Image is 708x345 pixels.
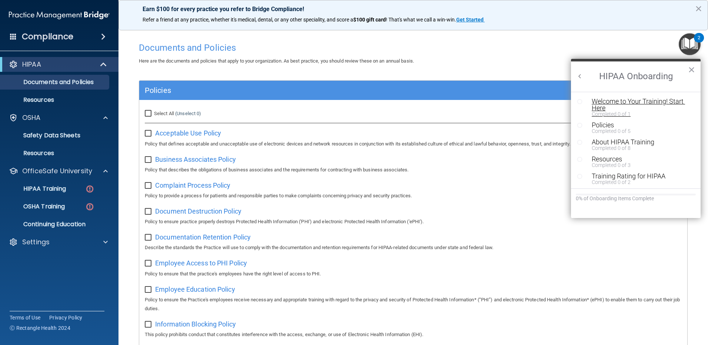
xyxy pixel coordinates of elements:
[22,238,50,247] p: Settings
[155,233,251,241] span: Documentation Retention Policy
[139,58,414,64] span: Here are the documents and policies that apply to your organization. As best practice, you should...
[592,98,685,111] div: Welcome to Your Training! Start Here
[155,285,235,293] span: Employee Education Policy
[386,17,456,23] span: ! That's what we call a win-win.
[139,43,688,53] h4: Documents and Policies
[688,64,695,76] button: Close
[588,156,685,168] button: ResourcesCompleted 0 of 3
[175,111,201,116] a: (Unselect 0)
[5,221,106,228] p: Continuing Education
[155,181,230,189] span: Complaint Process Policy
[145,269,682,278] p: Policy to ensure that the practice's employees have the right level of access to PHI.
[695,3,702,14] button: Close
[592,139,685,145] div: About HIPAA Training
[85,202,94,211] img: danger-circle.6113f641.png
[5,203,65,210] p: OSHA Training
[145,84,682,96] a: Policies
[143,6,684,13] p: Earn $100 for every practice you refer to Bridge Compliance!
[9,8,110,23] img: PMB logo
[9,113,108,122] a: OSHA
[49,314,83,321] a: Privacy Policy
[588,98,685,117] button: Welcome to Your Training! Start HereCompleted 0 of 1
[145,217,682,226] p: Policy to ensure practice properly destroys Protected Health Information ('PHI') and electronic P...
[456,17,485,23] a: Get Started
[5,132,106,139] p: Safety Data Sheets
[9,167,108,175] a: OfficeSafe University
[576,73,584,80] button: Back to Resource Center Home
[145,330,682,339] p: This policy prohibits conduct that constitutes interference with the access, exchange, or use of ...
[588,139,685,151] button: About HIPAA TrainingCompleted 0 of 8
[145,86,545,94] h5: Policies
[155,155,236,163] span: Business Associates Policy
[571,61,701,92] h2: HIPAA Onboarding
[592,145,685,151] div: Completed 0 of 8
[592,122,685,128] div: Policies
[145,165,682,174] p: Policy that describes the obligations of business associates and the requirements for contracting...
[456,17,484,23] strong: Get Started
[155,259,247,267] span: Employee Access to PHI Policy
[592,163,685,168] div: Completed 0 of 3
[10,314,40,321] a: Terms of Use
[155,129,221,137] span: Acceptable Use Policy
[5,96,106,104] p: Resources
[155,207,241,215] span: Document Destruction Policy
[22,113,41,122] p: OSHA
[143,17,353,23] span: Refer a friend at any practice, whether it's medical, dental, or any other speciality, and score a
[588,173,685,185] button: Training Rating for HIPAACompleted 0 of 2
[592,173,685,180] div: Training Rating for HIPAA
[22,60,41,69] p: HIPAA
[592,111,685,117] div: Completed 0 of 1
[592,180,685,185] div: Completed 0 of 2
[145,191,682,200] p: Policy to provide a process for patients and responsible parties to make complaints concerning pr...
[145,295,682,313] p: Policy to ensure the Practice's employees receive necessary and appropriate training with regard ...
[154,111,174,116] span: Select All
[592,156,685,163] div: Resources
[576,195,696,202] div: 0% of Onboarding Items Complete
[9,60,107,69] a: HIPAA
[145,140,682,148] p: Policy that defines acceptable and unacceptable use of electronic devices and network resources i...
[588,122,685,134] button: PoliciesCompleted 0 of 5
[5,150,106,157] p: Resources
[698,38,700,47] div: 2
[9,238,108,247] a: Settings
[22,31,73,42] h4: Compliance
[145,111,153,117] input: Select All (Unselect 0)
[10,324,70,332] span: Ⓒ Rectangle Health 2024
[592,128,685,134] div: Completed 0 of 5
[571,59,701,218] div: Resource Center
[85,184,94,194] img: danger-circle.6113f641.png
[145,243,682,252] p: Describe the standards the Practice will use to comply with the documentation and retention requi...
[22,167,92,175] p: OfficeSafe University
[5,185,66,192] p: HIPAA Training
[155,320,236,328] span: Information Blocking Policy
[679,33,701,55] button: Open Resource Center, 2 new notifications
[353,17,386,23] strong: $100 gift card
[5,78,106,86] p: Documents and Policies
